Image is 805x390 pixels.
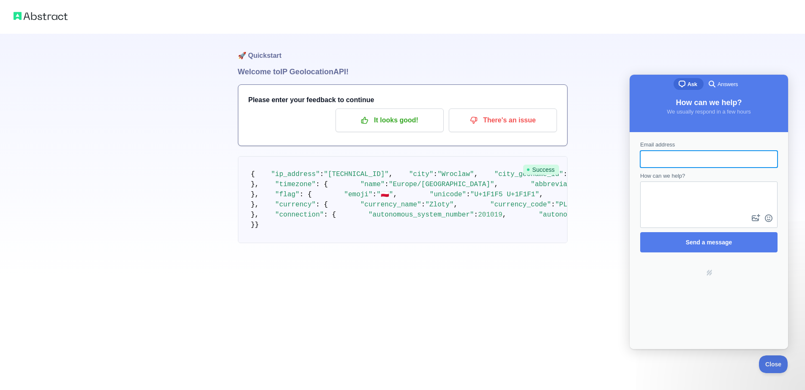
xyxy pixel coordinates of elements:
span: : [474,211,478,219]
span: Success [523,165,559,175]
span: : { [300,191,312,198]
span: : [421,201,426,209]
span: "U+1F1F5 U+1F1F1" [470,191,539,198]
span: "currency_name" [360,201,421,209]
p: There's an issue [455,113,551,127]
span: , [494,181,499,188]
span: , [454,201,458,209]
span: : [563,171,568,178]
span: "timezone" [275,181,316,188]
span: "autonomous_system_organization" [539,211,669,219]
iframe: Help Scout Beacon - Live Chat, Contact Form, and Knowledge Base [630,75,788,349]
span: "abbreviation" [531,181,587,188]
h3: Please enter your feedback to continue [248,95,557,105]
span: : { [324,211,336,219]
span: , [502,211,507,219]
span: "Europe/[GEOGRAPHIC_DATA]" [389,181,494,188]
span: "flag" [275,191,300,198]
span: : { [316,181,328,188]
span: "currency" [275,201,316,209]
span: 201019 [478,211,502,219]
span: "currency_code" [490,201,551,209]
span: { [251,171,255,178]
span: "PLN" [555,201,576,209]
img: Abstract logo [14,10,68,22]
span: , [474,171,478,178]
p: It looks good! [342,113,437,127]
iframe: Help Scout Beacon - Close [759,355,788,373]
span: : [466,191,470,198]
span: "Wroclaw" [437,171,474,178]
span: : [320,171,324,178]
button: It looks good! [336,108,444,132]
span: , [393,191,397,198]
button: There's an issue [449,108,557,132]
span: : [434,171,438,178]
span: "name" [360,181,385,188]
span: "🇵🇱" [377,191,393,198]
h1: Welcome to IP Geolocation API! [238,66,568,78]
span: "city" [409,171,434,178]
span: "unicode" [430,191,466,198]
span: , [389,171,393,178]
span: "[TECHNICAL_ID]" [324,171,389,178]
span: : [385,181,389,188]
span: "Zloty" [425,201,453,209]
span: "ip_address" [271,171,320,178]
span: : [551,201,555,209]
span: "autonomous_system_number" [368,211,474,219]
span: , [539,191,543,198]
span: "emoji" [344,191,372,198]
span: : [373,191,377,198]
span: : { [316,201,328,209]
h1: 🚀 Quickstart [238,34,568,66]
span: "connection" [275,211,324,219]
span: "city_geoname_id" [494,171,563,178]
